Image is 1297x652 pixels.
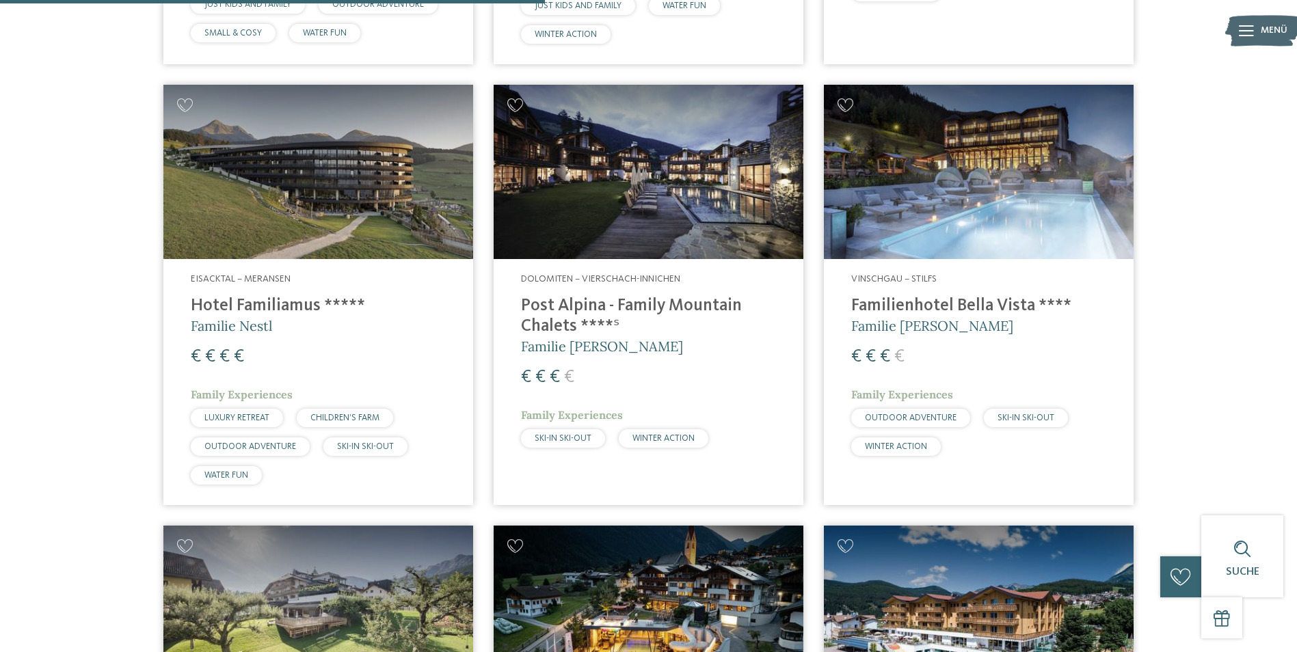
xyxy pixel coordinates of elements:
span: Familie [PERSON_NAME] [521,338,683,355]
span: € [564,368,574,386]
span: WINTER ACTION [865,442,927,451]
span: € [234,348,244,366]
span: OUTDOOR ADVENTURE [865,413,957,422]
span: Family Experiences [521,408,623,422]
span: SMALL & COSY [204,29,262,38]
span: Dolomiten – Vierschach-Innichen [521,274,680,284]
a: Familienhotels gesucht? Hier findet ihr die besten! Vinschgau – Stilfs Familienhotel Bella Vista ... [824,85,1134,505]
span: € [521,368,531,386]
span: SKI-IN SKI-OUT [337,442,394,451]
span: € [219,348,230,366]
span: OUTDOOR ADVENTURE [204,442,296,451]
span: Familie [PERSON_NAME] [851,317,1013,334]
img: Familienhotels gesucht? Hier findet ihr die besten! [824,85,1134,259]
span: SKI-IN SKI-OUT [535,434,591,443]
span: Familie Nestl [191,317,272,334]
span: € [191,348,201,366]
span: € [894,348,905,366]
span: € [205,348,215,366]
img: Familienhotels gesucht? Hier findet ihr die besten! [163,85,473,259]
span: € [866,348,876,366]
a: Familienhotels gesucht? Hier findet ihr die besten! Eisacktal – Meransen Hotel Familiamus ***** F... [163,85,473,505]
h4: Post Alpina - Family Mountain Chalets ****ˢ [521,296,776,337]
span: WATER FUN [204,471,248,480]
span: Family Experiences [191,388,293,401]
h4: Familienhotel Bella Vista **** [851,296,1106,316]
span: SKI-IN SKI-OUT [998,413,1054,422]
a: Familienhotels gesucht? Hier findet ihr die besten! Dolomiten – Vierschach-Innichen Post Alpina -... [494,85,803,505]
img: Post Alpina - Family Mountain Chalets ****ˢ [494,85,803,259]
span: LUXURY RETREAT [204,413,269,422]
span: € [880,348,890,366]
span: WINTER ACTION [535,30,597,39]
span: € [550,368,560,386]
span: CHILDREN’S FARM [310,413,379,422]
span: JUST KIDS AND FAMILY [535,1,621,10]
span: Eisacktal – Meransen [191,274,291,284]
span: € [851,348,861,366]
span: Family Experiences [851,388,953,401]
span: Vinschgau – Stilfs [851,274,937,284]
span: € [535,368,546,386]
span: WINTER ACTION [632,434,695,443]
span: WATER FUN [303,29,347,38]
span: Suche [1226,567,1259,578]
span: WATER FUN [663,1,706,10]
